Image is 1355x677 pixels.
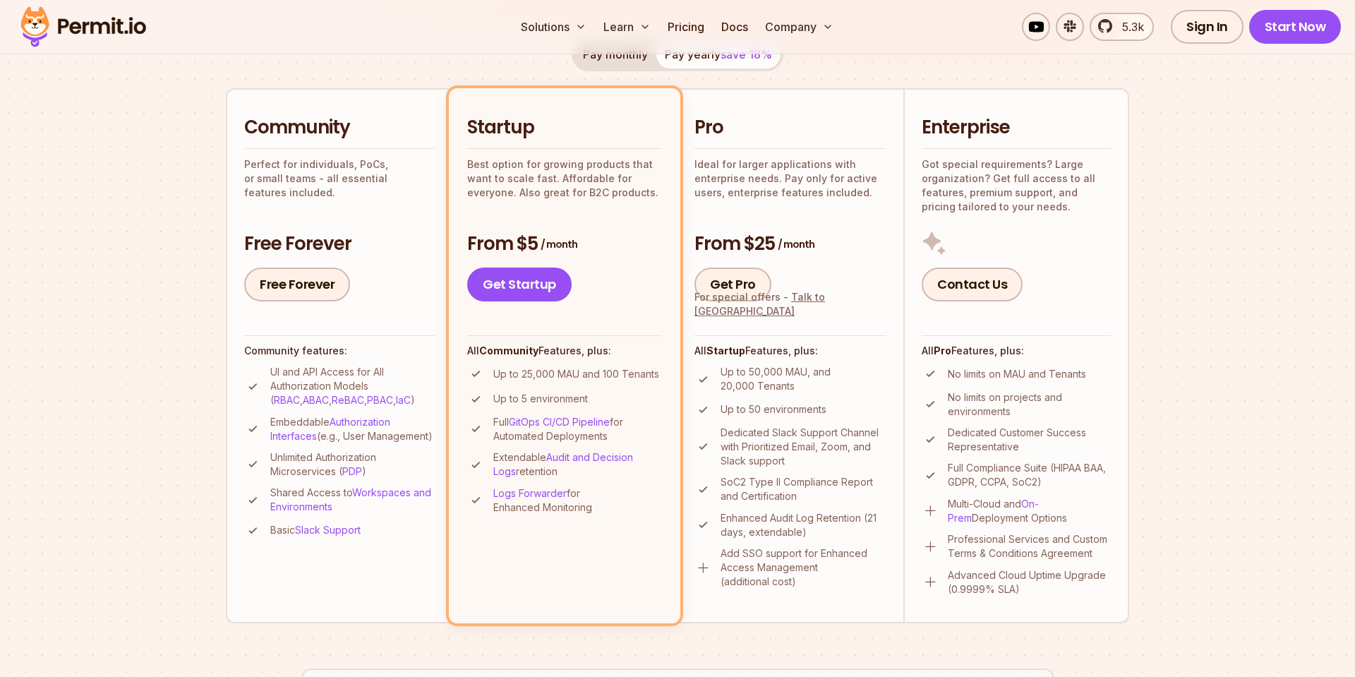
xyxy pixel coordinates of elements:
[244,115,435,140] h2: Community
[694,268,771,301] a: Get Pro
[493,392,588,406] p: Up to 5 environment
[662,13,710,41] a: Pricing
[1114,18,1144,35] span: 5.3k
[493,486,662,515] p: for Enhanced Monitoring
[332,394,364,406] a: ReBAC
[574,40,656,68] button: Pay monthly
[694,115,886,140] h2: Pro
[922,157,1111,214] p: Got special requirements? Large organization? Get full access to all features, premium support, a...
[721,546,886,589] p: Add SSO support for Enhanced Access Management (additional cost)
[694,290,886,318] div: For special offers -
[948,367,1086,381] p: No limits on MAU and Tenants
[778,237,814,251] span: / month
[721,475,886,503] p: SoC2 Type II Compliance Report and Certification
[948,461,1111,489] p: Full Compliance Suite (HIPAA BAA, GDPR, CCPA, SoC2)
[948,568,1111,597] p: Advanced Cloud Uptime Upgrade (0.9999% SLA)
[509,416,610,428] a: GitOps CI/CD Pipeline
[694,232,886,257] h3: From $25
[467,157,662,200] p: Best option for growing products that want to scale fast. Affordable for everyone. Also great for...
[467,268,572,301] a: Get Startup
[948,532,1111,561] p: Professional Services and Custom Terms & Conditions Agreement
[922,115,1111,140] h2: Enterprise
[948,426,1111,454] p: Dedicated Customer Success Representative
[244,268,350,301] a: Free Forever
[479,345,538,357] strong: Community
[598,13,656,41] button: Learn
[467,232,662,257] h3: From $5
[694,157,886,200] p: Ideal for larger applications with enterprise needs. Pay only for active users, enterprise featur...
[493,450,662,479] p: Extendable retention
[270,486,435,514] p: Shared Access to
[515,13,592,41] button: Solutions
[706,345,745,357] strong: Startup
[716,13,754,41] a: Docs
[270,365,435,407] p: UI and API Access for All Authorization Models ( , , , , )
[367,394,393,406] a: PBAC
[342,465,362,477] a: PDP
[721,511,886,539] p: Enhanced Audit Log Retention (21 days, extendable)
[1171,10,1243,44] a: Sign In
[270,523,361,537] p: Basic
[759,13,839,41] button: Company
[244,157,435,200] p: Perfect for individuals, PoCs, or small teams - all essential features included.
[934,345,951,357] strong: Pro
[270,416,390,442] a: Authorization Interfaces
[14,3,152,51] img: Permit logo
[493,367,659,381] p: Up to 25,000 MAU and 100 Tenants
[270,415,435,443] p: Embeddable (e.g., User Management)
[721,365,886,393] p: Up to 50,000 MAU, and 20,000 Tenants
[493,487,567,499] a: Logs Forwarder
[948,497,1111,525] p: Multi-Cloud and Deployment Options
[244,344,435,358] h4: Community features:
[467,344,662,358] h4: All Features, plus:
[922,268,1023,301] a: Contact Us
[244,232,435,257] h3: Free Forever
[922,344,1111,358] h4: All Features, plus:
[467,115,662,140] h2: Startup
[396,394,411,406] a: IaC
[303,394,329,406] a: ABAC
[694,344,886,358] h4: All Features, plus:
[1090,13,1154,41] a: 5.3k
[1249,10,1342,44] a: Start Now
[493,415,662,443] p: Full for Automated Deployments
[721,402,826,417] p: Up to 50 environments
[721,426,886,468] p: Dedicated Slack Support Channel with Prioritized Email, Zoom, and Slack support
[948,498,1039,524] a: On-Prem
[270,450,435,479] p: Unlimited Authorization Microservices ( )
[295,524,361,536] a: Slack Support
[541,237,577,251] span: / month
[948,390,1111,419] p: No limits on projects and environments
[493,451,633,477] a: Audit and Decision Logs
[274,394,300,406] a: RBAC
